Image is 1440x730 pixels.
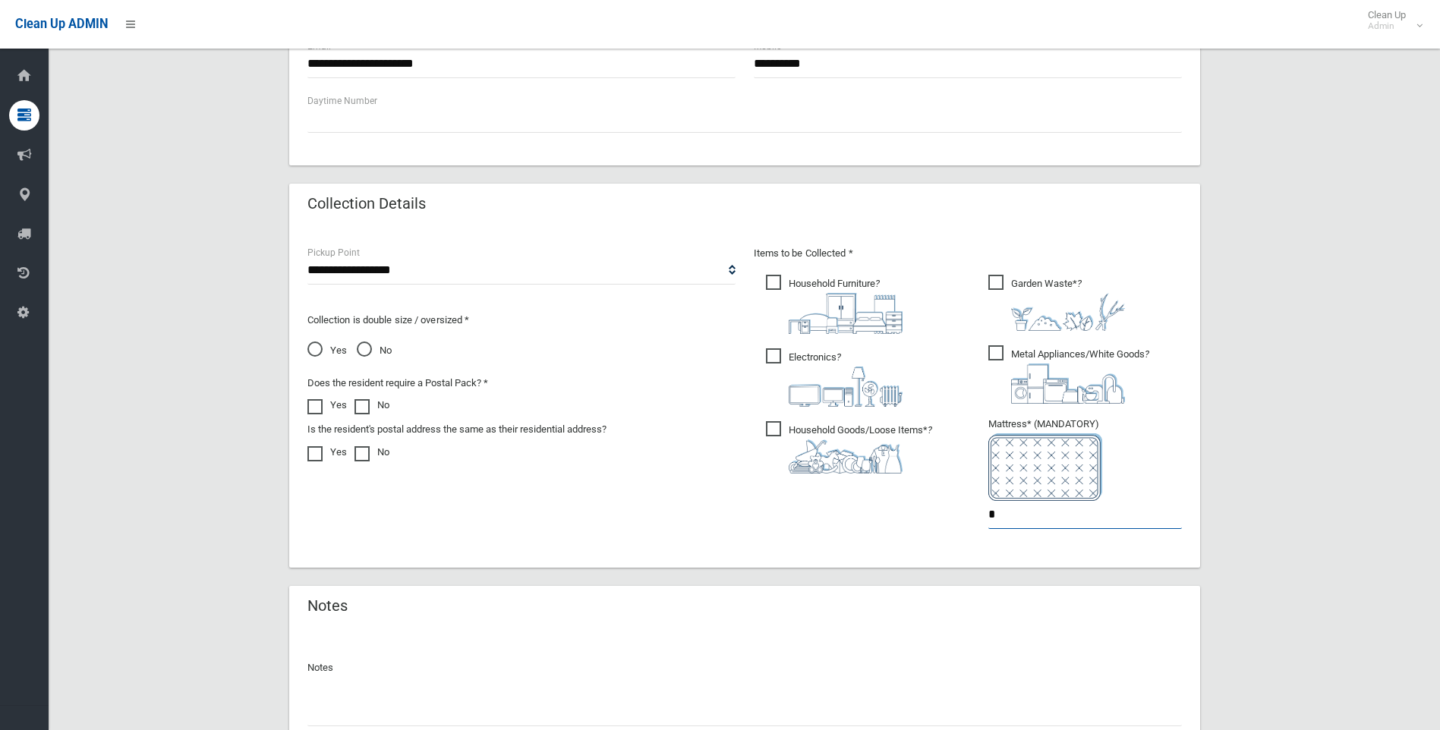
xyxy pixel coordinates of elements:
[354,443,389,461] label: No
[988,418,1182,501] span: Mattress* (MANDATORY)
[754,244,1182,263] p: Items to be Collected *
[307,341,347,360] span: Yes
[766,275,903,334] span: Household Furniture
[1368,20,1406,32] small: Admin
[789,424,932,474] i: ?
[15,17,108,31] span: Clean Up ADMIN
[988,275,1125,331] span: Garden Waste*
[988,433,1102,501] img: e7408bece873d2c1783593a074e5cb2f.png
[354,396,389,414] label: No
[789,278,903,334] i: ?
[307,443,347,461] label: Yes
[1011,293,1125,331] img: 4fd8a5c772b2c999c83690221e5242e0.png
[307,396,347,414] label: Yes
[357,341,392,360] span: No
[1011,348,1149,404] i: ?
[1011,363,1125,404] img: 36c1b0289cb1767239cdd3de9e694f19.png
[1011,278,1125,331] i: ?
[766,348,903,407] span: Electronics
[1360,9,1421,32] span: Clean Up
[766,421,932,474] span: Household Goods/Loose Items*
[289,591,366,621] header: Notes
[789,351,903,407] i: ?
[307,311,736,329] p: Collection is double size / oversized *
[307,420,607,439] label: Is the resident's postal address the same as their residential address?
[988,345,1149,404] span: Metal Appliances/White Goods
[289,189,444,219] header: Collection Details
[307,374,488,392] label: Does the resident require a Postal Pack? *
[789,293,903,334] img: aa9efdbe659d29b613fca23ba79d85cb.png
[789,439,903,474] img: b13cc3517677393f34c0a387616ef184.png
[307,659,1182,677] p: Notes
[789,367,903,407] img: 394712a680b73dbc3d2a6a3a7ffe5a07.png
